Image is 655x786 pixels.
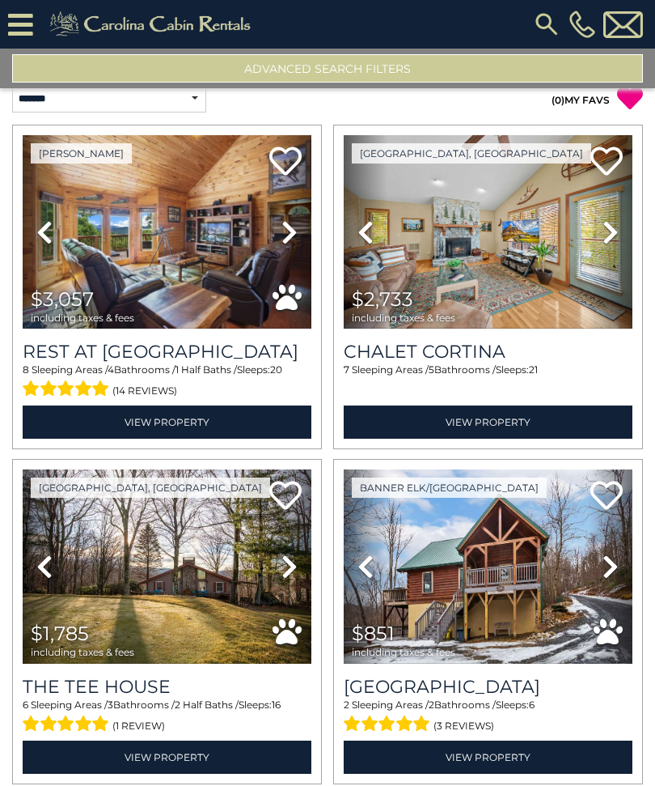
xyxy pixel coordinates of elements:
[352,622,395,645] span: $851
[344,406,632,439] a: View Property
[108,363,114,376] span: 4
[344,363,349,376] span: 7
[31,622,89,645] span: $1,785
[344,699,349,711] span: 2
[23,741,311,774] a: View Property
[433,716,494,737] span: (3 reviews)
[352,647,455,657] span: including taxes & fees
[529,363,538,376] span: 21
[108,699,113,711] span: 3
[23,363,311,401] div: Sleeping Areas / Bathrooms / Sleeps:
[565,11,599,38] a: [PHONE_NUMBER]
[344,135,632,329] img: thumbnail_169786137.jpeg
[31,478,270,498] a: [GEOGRAPHIC_DATA], [GEOGRAPHIC_DATA]
[352,312,455,323] span: including taxes & fees
[270,363,282,376] span: 20
[23,341,311,363] a: Rest at [GEOGRAPHIC_DATA]
[429,363,434,376] span: 5
[112,716,165,737] span: (1 review)
[269,479,302,514] a: Add to favorites
[590,479,623,514] a: Add to favorites
[551,94,610,106] a: (0)MY FAVS
[23,135,311,329] img: thumbnail_164747674.jpeg
[23,341,311,363] h3: Rest at Mountain Crest
[23,698,311,737] div: Sleeping Areas / Bathrooms / Sleeps:
[269,145,302,180] a: Add to favorites
[352,143,591,164] a: [GEOGRAPHIC_DATA], [GEOGRAPHIC_DATA]
[344,469,632,663] img: thumbnail_165843184.jpeg
[344,741,632,774] a: View Property
[23,699,28,711] span: 6
[31,312,134,323] span: including taxes & fees
[555,94,561,106] span: 0
[175,699,239,711] span: 2 Half Baths /
[31,287,94,311] span: $3,057
[344,676,632,698] a: [GEOGRAPHIC_DATA]
[23,363,29,376] span: 8
[529,699,535,711] span: 6
[272,699,281,711] span: 16
[344,363,632,401] div: Sleeping Areas / Bathrooms / Sleeps:
[344,341,632,363] a: Chalet Cortina
[352,287,413,311] span: $2,733
[41,8,264,40] img: Khaki-logo.png
[31,143,132,164] a: [PERSON_NAME]
[532,10,561,39] img: search-regular.svg
[23,469,311,663] img: thumbnail_167757115.jpeg
[352,478,547,498] a: Banner Elk/[GEOGRAPHIC_DATA]
[344,676,632,698] h3: Little Elk Lodge
[175,363,237,376] span: 1 Half Baths /
[23,406,311,439] a: View Property
[429,699,434,711] span: 2
[12,54,643,83] button: Advanced Search Filters
[344,698,632,737] div: Sleeping Areas / Bathrooms / Sleeps:
[590,145,623,180] a: Add to favorites
[112,380,177,401] span: (14 reviews)
[31,647,134,657] span: including taxes & fees
[23,676,311,698] a: The Tee House
[551,94,564,106] span: ( )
